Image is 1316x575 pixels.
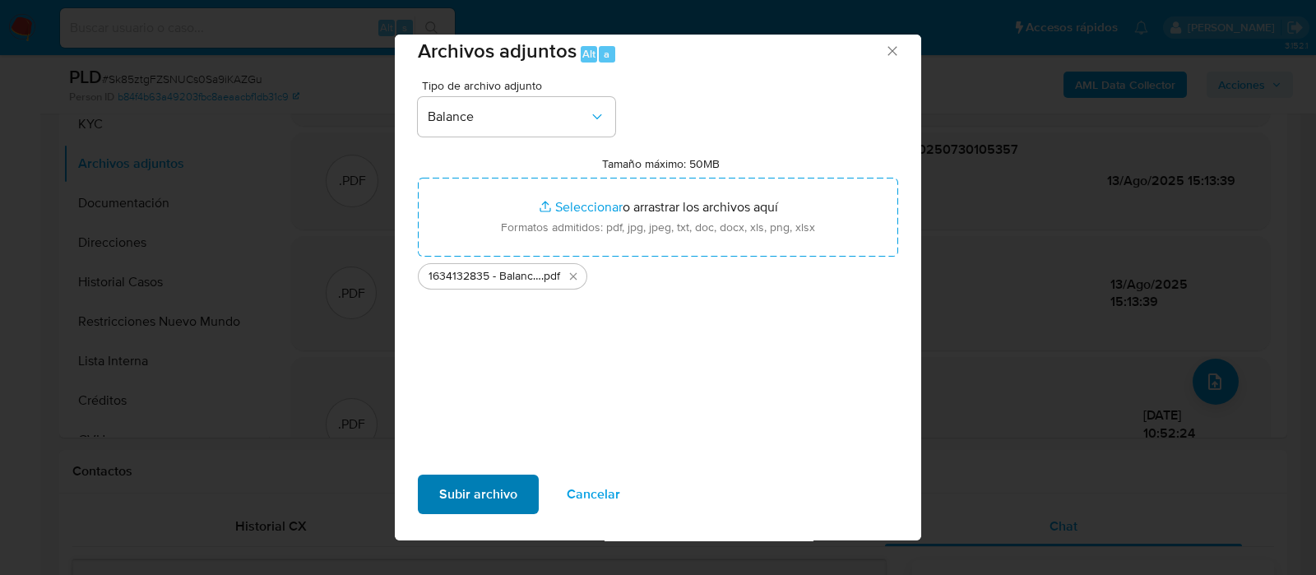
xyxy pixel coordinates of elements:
[439,476,517,512] span: Subir archivo
[604,46,609,62] span: a
[884,43,899,58] button: Cerrar
[567,476,620,512] span: Cancelar
[563,267,583,286] button: Eliminar 1634132835 - Balance 2024.pdf
[541,268,560,285] span: .pdf
[418,36,577,65] span: Archivos adjuntos
[418,97,615,137] button: Balance
[429,268,541,285] span: 1634132835 - Balance 2024
[428,109,589,125] span: Balance
[418,257,898,290] ul: Archivos seleccionados
[602,156,720,171] label: Tamaño máximo: 50MB
[422,80,619,91] span: Tipo de archivo adjunto
[582,46,595,62] span: Alt
[545,475,642,514] button: Cancelar
[418,475,539,514] button: Subir archivo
